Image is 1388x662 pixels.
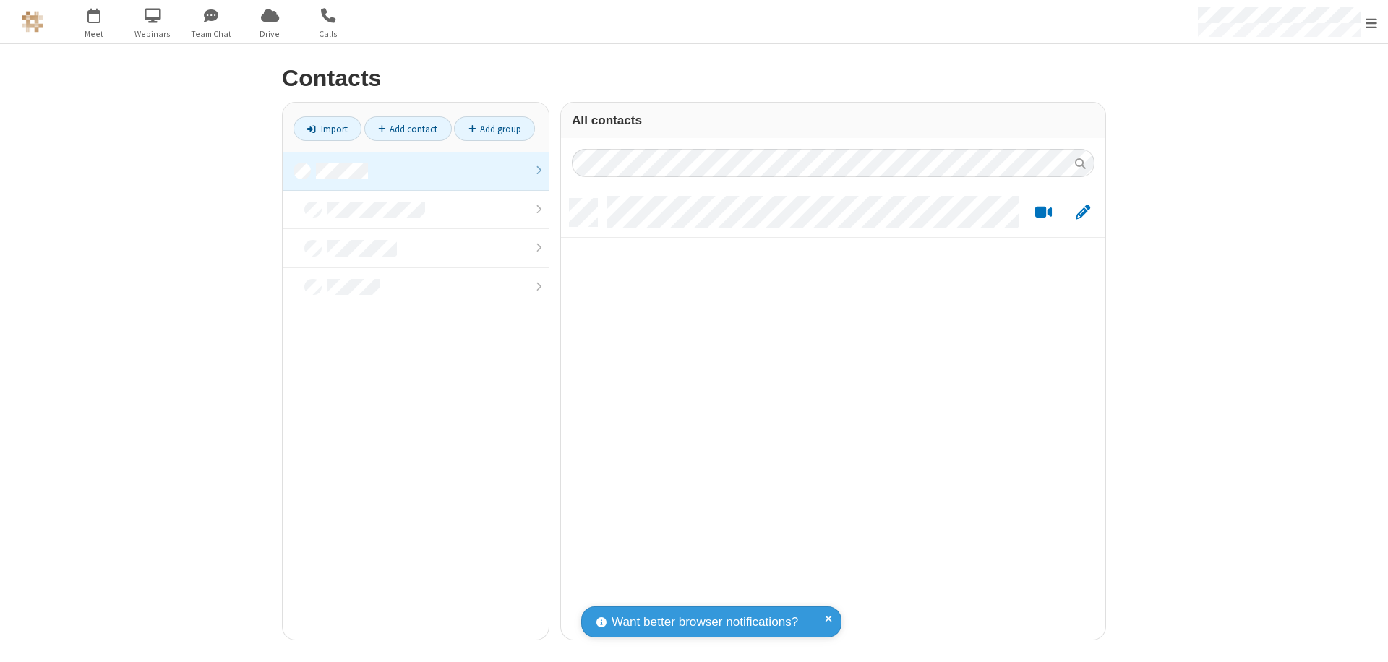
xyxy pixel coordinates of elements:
button: Edit [1068,204,1097,222]
h2: Contacts [282,66,1106,91]
span: Want better browser notifications? [612,613,798,632]
span: Calls [301,27,356,40]
a: Import [294,116,361,141]
span: Webinars [126,27,180,40]
span: Team Chat [184,27,239,40]
span: Meet [67,27,121,40]
button: Start a video meeting [1029,204,1058,222]
div: grid [561,188,1105,640]
a: Add group [454,116,535,141]
img: QA Selenium DO NOT DELETE OR CHANGE [22,11,43,33]
a: Add contact [364,116,452,141]
span: Drive [243,27,297,40]
h3: All contacts [572,113,1094,127]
